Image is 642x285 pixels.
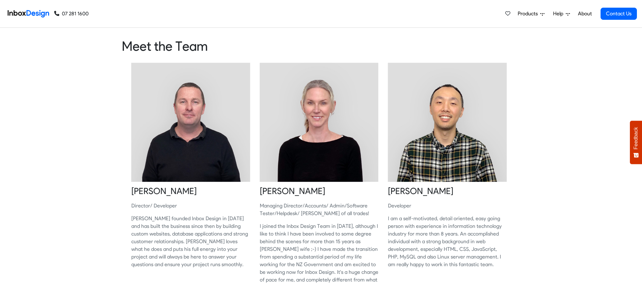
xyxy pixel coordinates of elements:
button: Feedback - Show survey [630,121,642,164]
span: Products [518,10,540,18]
a: [PERSON_NAME]DeveloperI am a self-motivated, detail oriented, easy going person with experience i... [388,63,507,281]
heading: [PERSON_NAME] [260,185,379,197]
p: Director/ Developer [131,202,250,210]
heading: [PERSON_NAME] [131,185,250,197]
a: Products [515,7,547,20]
p: Managing Director/Accounts/ Admin/Software Tester/Helpdesk/ [PERSON_NAME] of all trades! [260,202,379,217]
p: [PERSON_NAME] founded Inbox Design in [DATE] and has built the business since then by building cu... [131,215,250,268]
span: Help [553,10,566,18]
heading: Meet the Team [122,38,520,54]
a: 07 281 1600 [54,10,89,18]
p: Developer [388,202,507,210]
img: 2021_09_23_ken.jpg [388,63,507,182]
p: I am a self-motivated, detail oriented, easy going person with experience in information technolo... [388,215,507,268]
span: Feedback [633,127,639,149]
img: 2021_09_23_jenny.jpg [260,63,379,182]
a: About [576,7,594,20]
a: Help [551,7,573,20]
img: 2021_09_23_sheldon.jpg [131,63,250,182]
heading: [PERSON_NAME] [388,185,507,197]
a: [PERSON_NAME]Director/ Developer[PERSON_NAME] founded Inbox Design in [DATE] and has built the bu... [131,63,250,281]
a: Contact Us [601,8,637,20]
